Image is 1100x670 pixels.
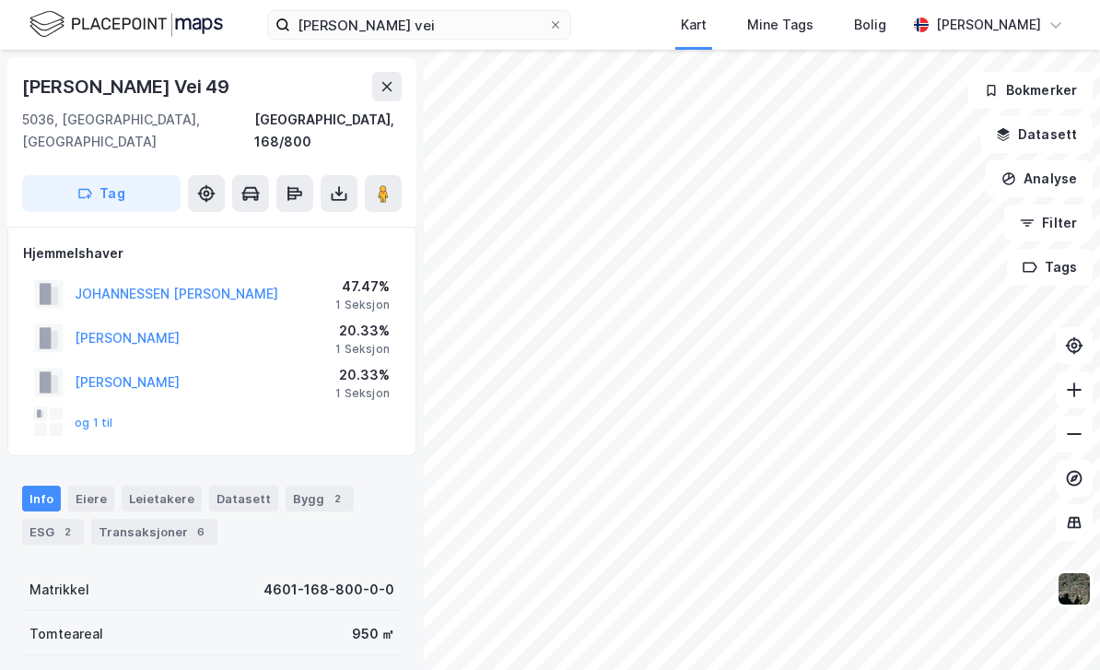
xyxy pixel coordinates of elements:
div: Eiere [68,486,114,511]
div: 6 [192,523,210,541]
button: Bokmerker [968,72,1093,109]
button: Tag [22,175,181,212]
div: Kart [681,14,707,36]
div: [PERSON_NAME] [936,14,1041,36]
div: Bolig [854,14,886,36]
img: logo.f888ab2527a4732fd821a326f86c7f29.svg [29,8,223,41]
input: Søk på adresse, matrikkel, gårdeiere, leietakere eller personer [290,11,548,39]
button: Filter [1004,205,1093,241]
div: [PERSON_NAME] Vei 49 [22,72,233,101]
div: ESG [22,519,84,545]
div: 4601-168-800-0-0 [263,579,394,601]
div: Hjemmelshaver [23,242,401,264]
div: Transaksjoner [91,519,217,545]
button: Analyse [986,160,1093,197]
div: 20.33% [335,364,390,386]
div: Tomteareal [29,623,103,645]
div: Bygg [286,486,354,511]
div: [GEOGRAPHIC_DATA], 168/800 [254,109,402,153]
div: 20.33% [335,320,390,342]
button: Datasett [980,116,1093,153]
div: 1 Seksjon [335,386,390,401]
div: Datasett [209,486,278,511]
div: 950 ㎡ [352,623,394,645]
div: Mine Tags [747,14,813,36]
div: 2 [328,489,346,508]
iframe: Chat Widget [1008,582,1100,670]
div: 1 Seksjon [335,298,390,312]
img: 9k= [1057,571,1092,606]
div: 1 Seksjon [335,342,390,357]
div: 2 [58,523,76,541]
div: 5036, [GEOGRAPHIC_DATA], [GEOGRAPHIC_DATA] [22,109,254,153]
div: Leietakere [122,486,202,511]
button: Tags [1007,249,1093,286]
div: Matrikkel [29,579,89,601]
div: Info [22,486,61,511]
div: 47.47% [335,276,390,298]
div: Kontrollprogram for chat [1008,582,1100,670]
